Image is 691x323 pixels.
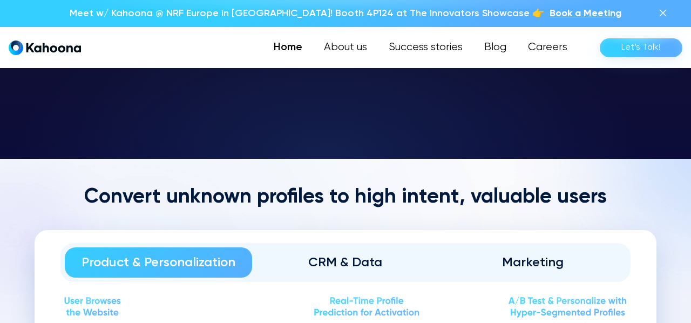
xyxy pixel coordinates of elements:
[454,254,611,271] div: Marketing
[313,37,378,58] a: About us
[378,37,473,58] a: Success stories
[80,254,237,271] div: Product & Personalization
[267,254,424,271] div: CRM & Data
[600,38,682,57] a: Let’s Talk!
[70,6,544,21] p: Meet w/ Kahoona @ NRF Europe in [GEOGRAPHIC_DATA]! Booth 4P124 at The Innovators Showcase 👉
[550,9,621,18] span: Book a Meeting
[9,40,81,56] a: home
[517,37,578,58] a: Careers
[263,37,313,58] a: Home
[550,6,621,21] a: Book a Meeting
[621,39,661,56] div: Let’s Talk!
[473,37,517,58] a: Blog
[35,185,656,211] h2: Convert unknown profiles to high intent, valuable users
